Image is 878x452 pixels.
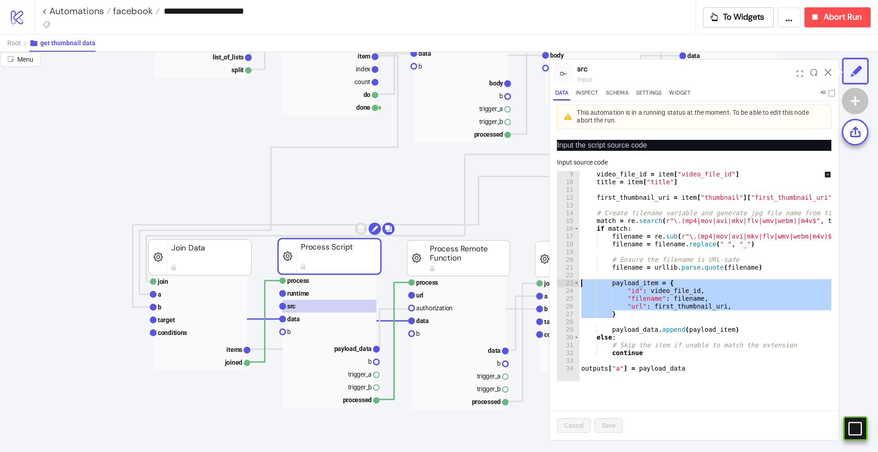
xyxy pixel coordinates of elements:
div: 11 [557,186,579,194]
text: data [687,52,700,59]
span: Toggle code folding, rows 30 through 32 [574,334,579,341]
div: 9 [557,170,579,178]
div: 21 [557,264,579,271]
text: authorization [416,304,453,312]
text: process [287,277,309,284]
p: Input the script source code [557,140,831,151]
div: 28 [557,318,579,326]
text: a [158,291,161,298]
text: body [489,80,503,87]
text: b [158,303,161,311]
text: runtime [287,290,309,297]
text: process [416,279,438,286]
button: Settings [634,88,664,101]
a: < Automations [42,6,111,16]
text: data [418,50,431,57]
div: 34 [557,365,579,372]
text: conditions [158,329,187,336]
div: 24 [557,287,579,295]
button: Abort Run [804,7,871,27]
div: input [577,74,793,85]
div: 31 [557,341,579,349]
div: 14 [557,209,579,217]
div: 29 [557,326,579,334]
button: Data [553,88,570,101]
div: 33 [557,357,579,365]
text: data [287,315,300,323]
span: Root [7,39,21,47]
span: expand [797,70,803,77]
button: ... [777,7,801,27]
div: 30 [557,334,579,341]
span: To Widgets [723,12,765,22]
div: 10 [557,178,579,186]
text: join [157,278,168,285]
text: list_of_lists [213,53,244,61]
button: Inspect [574,88,600,101]
div: 26 [557,303,579,310]
div: 22 [557,271,579,279]
div: 17 [557,233,579,240]
div: 23 [557,279,579,287]
button: Cancel [557,418,591,433]
button: Schema [604,88,631,101]
text: data [416,317,429,324]
div: 20 [557,256,579,264]
text: item [358,53,370,60]
span: Toggle code folding, rows 23 through 27 [574,279,579,287]
text: payload_data [334,345,372,352]
text: target [158,316,175,324]
text: count [354,78,370,85]
text: body [550,52,564,59]
text: url [416,292,423,299]
div: 32 [557,349,579,357]
button: get thumbnail data [29,35,96,52]
span: Menu [17,56,33,63]
button: Root [7,35,29,52]
text: b [368,358,372,365]
div: 19 [557,248,579,256]
text: index [356,65,370,73]
button: Widget [667,88,692,101]
text: b [416,330,420,337]
span: Abort Run [824,12,862,22]
text: b [544,305,548,313]
span: Toggle code folding, rows 16 through 29 [574,225,579,233]
text: b [499,92,503,100]
text: b [497,360,501,367]
div: 13 [557,202,579,209]
div: This automation is in a running status at the moment. To be able to edit this node abort the run. [577,109,816,125]
button: Save [594,418,623,433]
a: facebook [111,6,160,16]
label: Input source code [557,157,614,167]
div: 16 [557,225,579,233]
text: target [544,318,562,325]
span: radius-bottomright [7,56,14,62]
div: src [577,63,793,74]
text: b [287,328,291,335]
text: b [418,63,422,70]
div: 27 [557,310,579,318]
div: 15 [557,217,579,225]
text: conditions [544,331,573,338]
text: items [226,346,242,353]
span: facebook [111,5,153,17]
div: 12 [557,194,579,202]
button: To Widgets [703,7,774,27]
div: 18 [557,240,579,248]
text: a [544,292,548,300]
text: data [488,347,501,354]
div: 25 [557,295,579,303]
span: up-square [824,171,831,178]
text: src [287,303,295,310]
span: get thumbnail data [40,39,96,47]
